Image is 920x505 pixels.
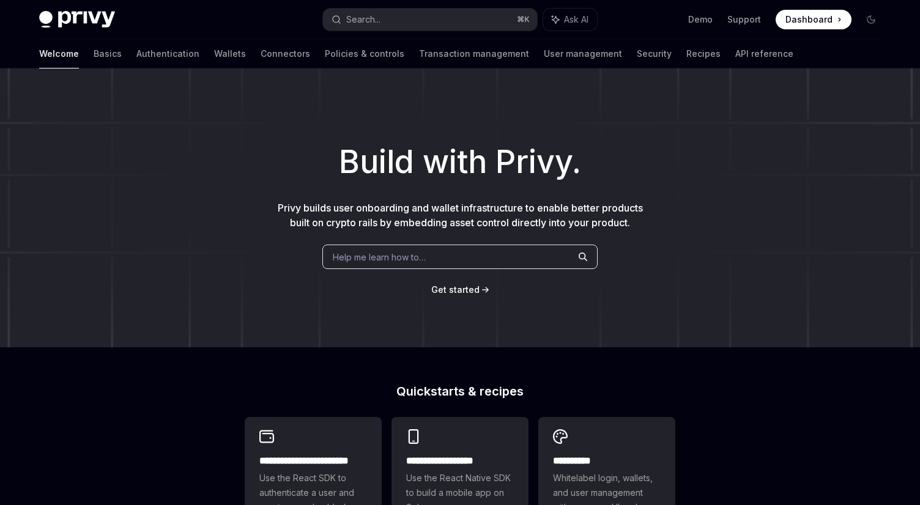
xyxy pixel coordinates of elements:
a: Authentication [136,39,199,68]
span: Help me learn how to… [333,251,426,264]
a: User management [544,39,622,68]
a: Wallets [214,39,246,68]
a: Connectors [261,39,310,68]
a: Transaction management [419,39,529,68]
span: Ask AI [564,13,588,26]
h1: Build with Privy. [20,138,900,186]
a: Dashboard [776,10,851,29]
a: Policies & controls [325,39,404,68]
span: Dashboard [785,13,833,26]
a: Demo [688,13,713,26]
a: Welcome [39,39,79,68]
span: Privy builds user onboarding and wallet infrastructure to enable better products built on crypto ... [278,202,643,229]
img: dark logo [39,11,115,28]
button: Toggle dark mode [861,10,881,29]
a: Get started [431,284,480,296]
div: Search... [346,12,380,27]
a: Support [727,13,761,26]
button: Search...⌘K [323,9,537,31]
span: ⌘ K [517,15,530,24]
a: API reference [735,39,793,68]
h2: Quickstarts & recipes [245,385,675,397]
a: Basics [94,39,122,68]
span: Get started [431,284,480,295]
a: Recipes [686,39,721,68]
button: Ask AI [543,9,597,31]
a: Security [637,39,672,68]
